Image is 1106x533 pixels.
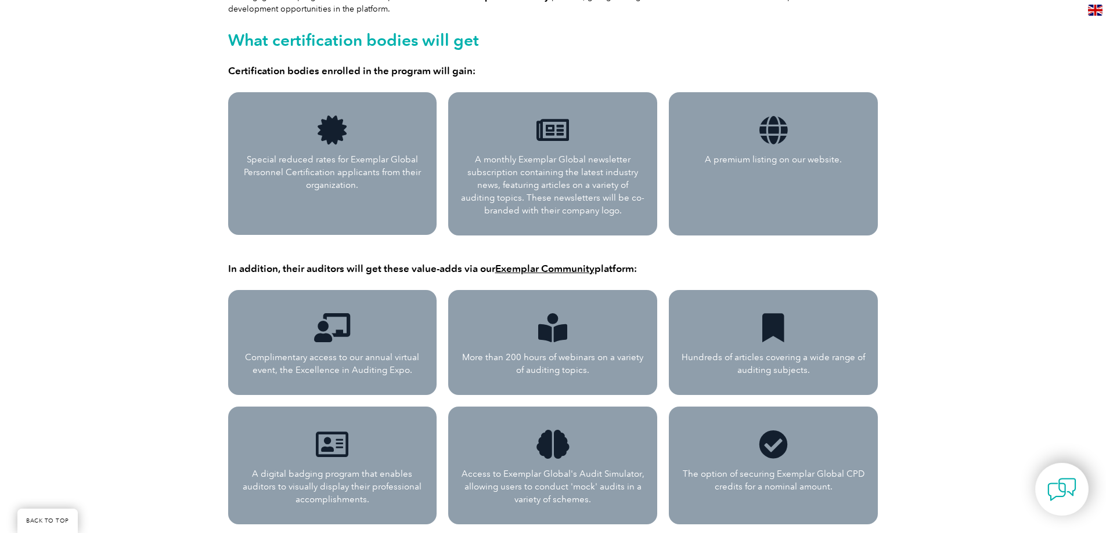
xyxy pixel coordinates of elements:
[17,509,78,533] a: BACK TO TOP
[495,263,595,274] a: Exemplar Community
[680,467,866,493] p: The option of securing Exemplar Global CPD credits for a nominal amount.
[228,263,878,274] h4: In addition, their auditors will get these value-adds via our platform:
[228,65,878,77] h4: Certification bodies enrolled in the program will gain:
[460,351,646,376] p: More than 200 hours of webinars on a variety of auditing topics.
[1088,5,1103,16] img: en
[460,153,646,217] p: A monthly Exemplar Global newsletter subscription containing the latest industry news, featuring ...
[1047,475,1076,504] img: contact-chat.png
[240,351,426,376] p: Complimentary access to our annual virtual event, the Excellence in Auditing Expo.
[228,31,878,49] h2: What certification bodies will get
[240,153,426,191] p: Special reduced rates for Exemplar Global Personnel Certification applicants from their organizat...
[460,467,646,506] p: Access to Exemplar Global's Audit Simulator, allowing users to conduct 'mock' audits in a variety...
[680,351,866,376] p: Hundreds of articles covering a wide range of auditing subjects.
[240,467,426,506] p: A digital badging program that enables auditors to visually display their professional accomplish...
[680,153,866,166] p: A premium listing on our website.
